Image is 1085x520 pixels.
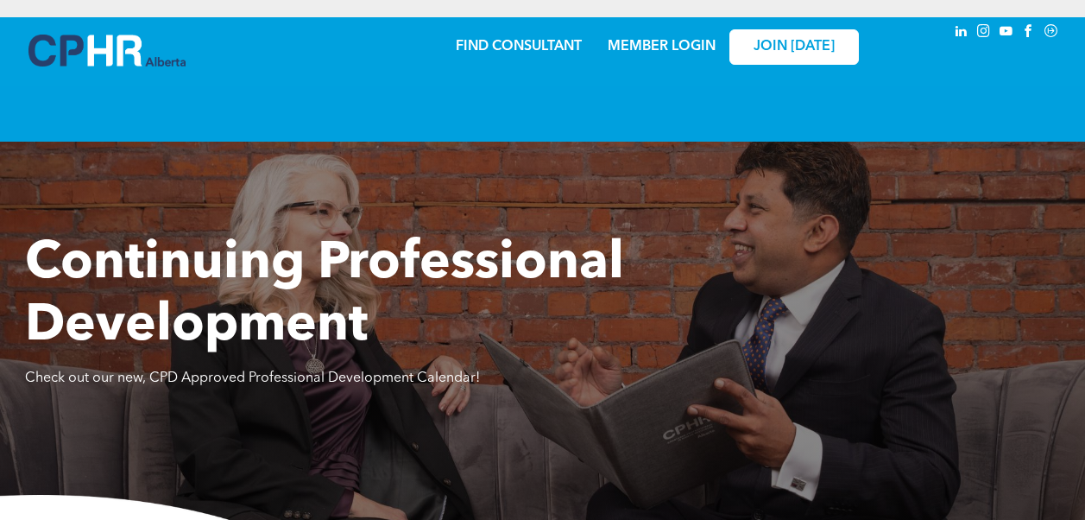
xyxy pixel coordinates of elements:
[456,40,582,54] a: FIND CONSULTANT
[608,40,716,54] a: MEMBER LOGIN
[975,22,994,45] a: instagram
[28,35,186,67] img: A blue and white logo for cp alberta
[729,29,859,65] a: JOIN [DATE]
[997,22,1016,45] a: youtube
[1042,22,1061,45] a: Social network
[754,39,835,55] span: JOIN [DATE]
[1019,22,1038,45] a: facebook
[25,238,624,352] span: Continuing Professional Development
[25,371,480,385] span: Check out our new, CPD Approved Professional Development Calendar!
[952,22,971,45] a: linkedin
